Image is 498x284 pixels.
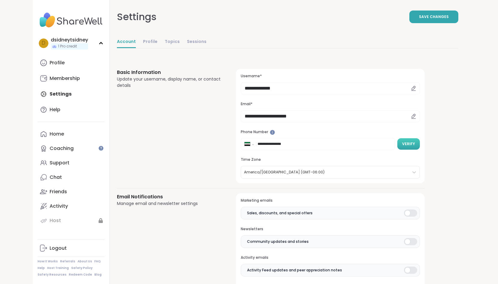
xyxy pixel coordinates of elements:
h3: Newsletters [241,227,420,232]
div: Host [50,217,61,224]
a: Profile [38,56,105,70]
span: d [42,39,45,47]
div: Logout [50,245,67,252]
a: Safety Policy [71,266,93,270]
span: Verify [402,141,415,147]
h3: Username* [241,74,420,79]
a: Logout [38,241,105,255]
div: Home [50,131,64,137]
a: Help [38,102,105,117]
a: Chat [38,170,105,185]
h3: Email* [241,102,420,107]
a: Profile [143,36,157,48]
div: Update your username, display name, or contact details [117,76,222,89]
div: Settings [117,10,157,24]
h3: Basic Information [117,69,222,76]
a: Topics [165,36,180,48]
div: dsidneytsidney [51,37,88,43]
a: Help [38,266,45,270]
a: Friends [38,185,105,199]
h3: Activity emails [241,255,420,260]
a: Activity [38,199,105,213]
iframe: Spotlight [99,146,103,151]
h3: Phone Number [241,130,420,135]
a: Host Training [47,266,69,270]
img: ShareWell Nav Logo [38,10,105,31]
div: Chat [50,174,62,181]
iframe: Spotlight [270,130,275,135]
span: Sales, discounts, and special offers [247,210,313,216]
a: Redeem Code [69,273,92,277]
h3: Email Notifications [117,193,222,200]
h3: Marketing emails [241,198,420,203]
a: FAQ [94,259,101,264]
div: Help [50,106,60,113]
div: Friends [50,188,67,195]
div: Activity [50,203,68,209]
a: About Us [78,259,92,264]
a: Blog [94,273,102,277]
a: Support [38,156,105,170]
div: Profile [50,60,65,66]
h3: Time Zone [241,157,420,162]
span: Save Changes [419,14,449,20]
div: Membership [50,75,80,82]
a: Coaching [38,141,105,156]
a: Referrals [60,259,75,264]
a: Host [38,213,105,228]
a: How It Works [38,259,58,264]
a: Account [117,36,136,48]
button: Verify [397,138,420,150]
span: 1 Pro credit [58,44,77,49]
div: Support [50,160,69,166]
a: Membership [38,71,105,86]
button: Save Changes [409,11,458,23]
a: Safety Resources [38,273,66,277]
div: Manage email and newsletter settings [117,200,222,207]
span: Activity Feed updates and peer appreciation notes [247,267,342,273]
span: Community updates and stories [247,239,309,244]
a: Sessions [187,36,206,48]
a: Home [38,127,105,141]
div: Coaching [50,145,74,152]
